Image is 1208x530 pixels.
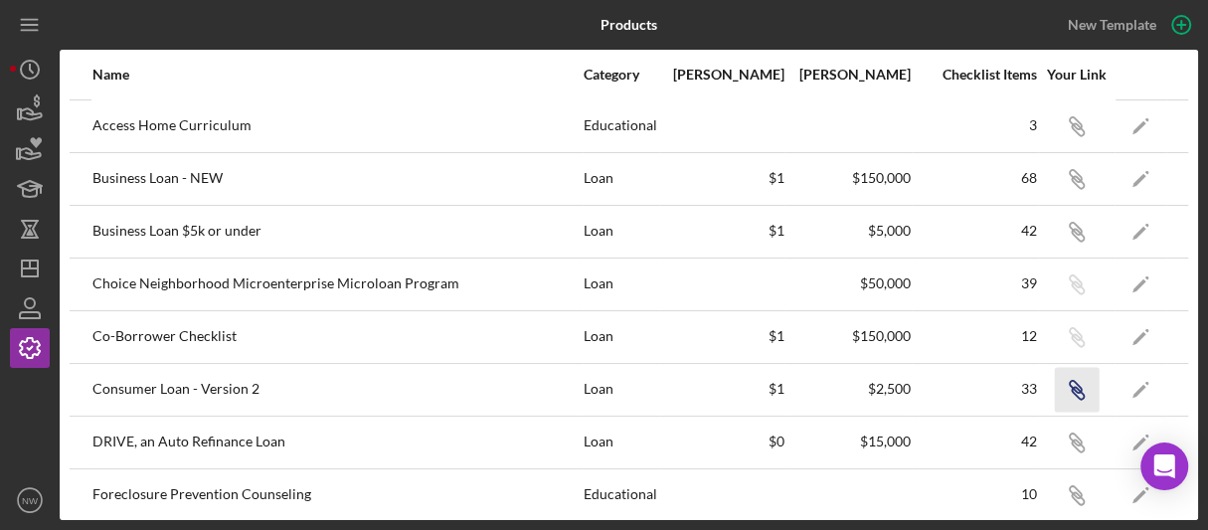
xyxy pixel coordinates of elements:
[660,170,784,186] div: $1
[584,260,658,309] div: Loan
[660,223,784,239] div: $1
[660,328,784,344] div: $1
[786,328,911,344] div: $150,000
[92,207,582,257] div: Business Loan $5k or under
[584,154,658,204] div: Loan
[584,312,658,362] div: Loan
[92,365,582,415] div: Consumer Loan - Version 2
[660,381,784,397] div: $1
[92,260,582,309] div: Choice Neighborhood Microenterprise Microloan Program
[584,67,658,83] div: Category
[92,154,582,204] div: Business Loan - NEW
[1068,10,1156,40] div: New Template
[913,275,1037,291] div: 39
[660,67,784,83] div: [PERSON_NAME]
[913,170,1037,186] div: 68
[1039,67,1114,83] div: Your Link
[584,418,658,467] div: Loan
[92,470,582,520] div: Foreclosure Prevention Counseling
[92,418,582,467] div: DRIVE, an Auto Refinance Loan
[584,365,658,415] div: Loan
[786,67,911,83] div: [PERSON_NAME]
[92,312,582,362] div: Co-Borrower Checklist
[660,434,784,449] div: $0
[10,480,50,520] button: NW
[584,470,658,520] div: Educational
[913,117,1037,133] div: 3
[913,328,1037,344] div: 12
[913,67,1037,83] div: Checklist Items
[786,170,911,186] div: $150,000
[913,486,1037,502] div: 10
[92,67,582,83] div: Name
[584,207,658,257] div: Loan
[913,381,1037,397] div: 33
[786,223,911,239] div: $5,000
[22,495,39,506] text: NW
[1140,442,1188,490] div: Open Intercom Messenger
[786,275,911,291] div: $50,000
[1056,10,1198,40] button: New Template
[913,223,1037,239] div: 42
[913,434,1037,449] div: 42
[601,17,657,33] b: Products
[786,434,911,449] div: $15,000
[786,381,911,397] div: $2,500
[584,101,658,151] div: Educational
[92,101,582,151] div: Access Home Curriculum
